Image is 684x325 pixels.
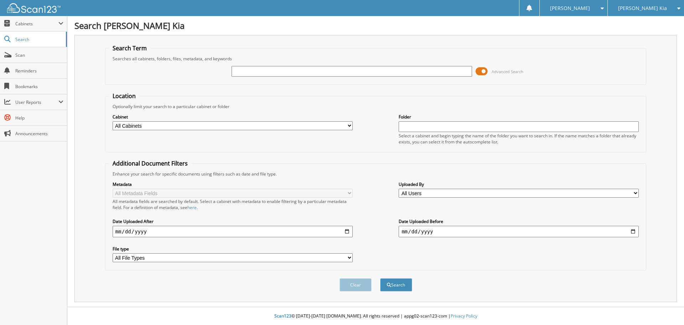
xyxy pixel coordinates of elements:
h1: Search [PERSON_NAME] Kia [74,20,677,31]
button: Search [380,278,412,291]
iframe: Chat Widget [648,291,684,325]
div: Enhance your search for specific documents using filters such as date and file type. [109,171,643,177]
label: File type [113,246,353,252]
div: All metadata fields are searched by default. Select a cabinet with metadata to enable filtering b... [113,198,353,210]
span: User Reports [15,99,58,105]
div: Select a cabinet and begin typing the name of the folder you want to search in. If the name match... [399,133,639,145]
span: [PERSON_NAME] Kia [618,6,667,10]
input: start [113,226,353,237]
a: here [187,204,197,210]
span: Scan123 [274,313,291,319]
span: [PERSON_NAME] [550,6,590,10]
span: Announcements [15,131,63,137]
input: end [399,226,639,237]
span: Scan [15,52,63,58]
span: Reminders [15,68,63,74]
span: Search [15,36,62,42]
legend: Location [109,92,139,100]
span: Bookmarks [15,83,63,90]
div: Optionally limit your search to a particular cabinet or folder [109,103,643,110]
img: scan123-logo-white.svg [7,3,61,13]
label: Date Uploaded After [113,218,353,224]
label: Folder [399,114,639,120]
span: Advanced Search [492,69,523,74]
label: Uploaded By [399,181,639,187]
label: Metadata [113,181,353,187]
span: Cabinets [15,21,58,27]
legend: Additional Document Filters [109,159,191,167]
div: Searches all cabinets, folders, files, metadata, and keywords [109,56,643,62]
span: Help [15,115,63,121]
button: Clear [340,278,372,291]
label: Cabinet [113,114,353,120]
div: © [DATE]-[DATE] [DOMAIN_NAME]. All rights reserved | appg02-scan123-com | [67,308,684,325]
a: Privacy Policy [451,313,477,319]
label: Date Uploaded Before [399,218,639,224]
legend: Search Term [109,44,150,52]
